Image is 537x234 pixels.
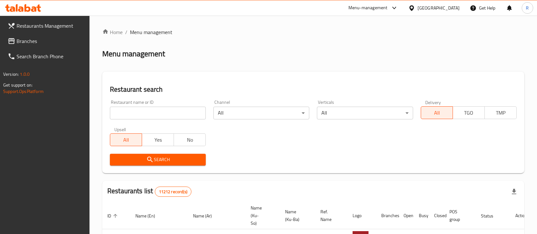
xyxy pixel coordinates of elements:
button: No [174,133,206,146]
div: Menu-management [348,4,388,12]
div: All [317,107,413,119]
button: Search [110,154,206,166]
th: Open [398,202,414,229]
span: All [113,135,140,145]
span: POS group [449,208,468,223]
span: Status [481,212,502,220]
li: / [125,28,127,36]
span: Ref. Name [320,208,340,223]
span: Yes [145,135,171,145]
a: Restaurants Management [3,18,90,33]
span: Restaurants Management [17,22,85,30]
button: Yes [142,133,174,146]
div: All [213,107,309,119]
button: All [110,133,142,146]
th: Action [510,202,532,229]
button: TGO [453,106,485,119]
span: Name (Ar) [193,212,220,220]
span: TMP [487,108,514,117]
button: TMP [484,106,517,119]
span: ID [107,212,119,220]
span: Name (Ku-Ba) [285,208,308,223]
h2: Restaurant search [110,85,517,94]
div: [GEOGRAPHIC_DATA] [418,4,460,11]
span: R [526,4,529,11]
h2: Restaurants list [107,186,191,197]
span: Name (Ku-So) [251,204,272,227]
a: Home [102,28,123,36]
span: Search [115,156,201,164]
th: Busy [414,202,429,229]
span: TGO [455,108,482,117]
button: All [421,106,453,119]
h2: Menu management [102,49,165,59]
label: Upsell [114,127,126,131]
span: Name (En) [135,212,163,220]
span: No [176,135,203,145]
span: Branches [17,37,85,45]
th: Closed [429,202,444,229]
th: Logo [347,202,376,229]
input: Search for restaurant name or ID.. [110,107,206,119]
div: Total records count [155,187,191,197]
span: Menu management [130,28,172,36]
a: Branches [3,33,90,49]
span: All [424,108,450,117]
span: 1.0.0 [20,70,30,78]
th: Branches [376,202,398,229]
span: Get support on: [3,81,32,89]
a: Support.OpsPlatform [3,87,44,96]
span: Version: [3,70,19,78]
nav: breadcrumb [102,28,524,36]
div: Export file [506,184,522,199]
a: Search Branch Phone [3,49,90,64]
label: Delivery [425,100,441,104]
span: 11212 record(s) [155,189,191,195]
span: Search Branch Phone [17,53,85,60]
